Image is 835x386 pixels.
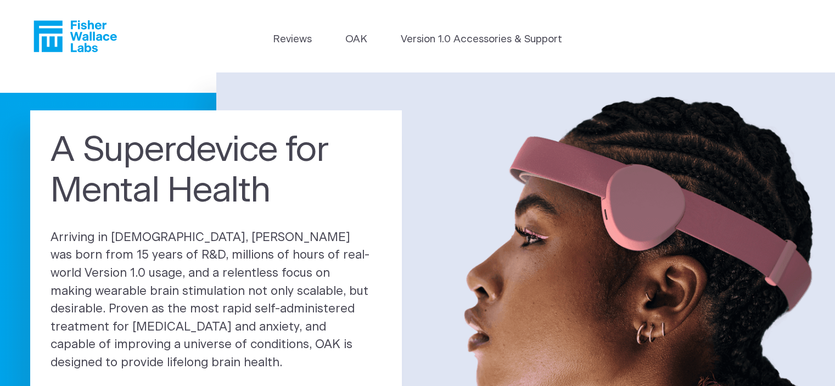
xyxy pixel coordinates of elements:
[51,131,382,212] h1: A Superdevice for Mental Health
[273,32,312,47] a: Reviews
[51,229,382,372] p: Arriving in [DEMOGRAPHIC_DATA], [PERSON_NAME] was born from 15 years of R&D, millions of hours of...
[401,32,562,47] a: Version 1.0 Accessories & Support
[33,20,117,52] a: Fisher Wallace
[345,32,367,47] a: OAK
